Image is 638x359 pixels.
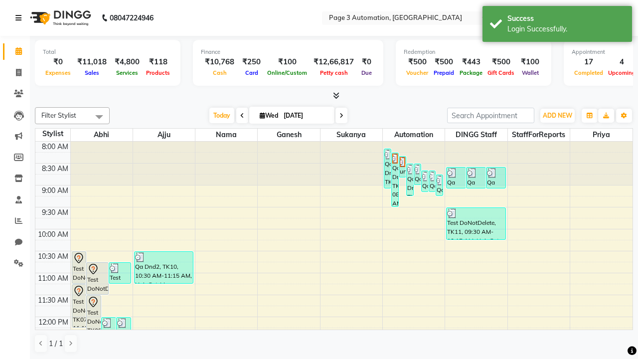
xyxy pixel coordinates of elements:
span: Wallet [519,69,541,76]
div: Total [43,48,172,56]
div: ₹12,66,817 [310,56,358,68]
div: ₹250 [238,56,265,68]
span: Sales [82,69,102,76]
span: Wed [257,112,281,119]
div: 12:00 PM [36,317,70,328]
div: 10:30 AM [36,251,70,262]
input: 2025-09-03 [281,108,330,123]
span: Nama [195,129,257,141]
div: Qa Dnd2, TK10, 10:30 AM-11:15 AM, Hair Cut-Men [135,252,193,283]
div: Qa Dnd2, TK19, 08:35 AM-09:05 AM, Hair Cut By Expert-Men [447,168,466,188]
span: Card [243,69,261,76]
div: Test DoNotDelete, TK06, 10:30 AM-11:15 AM, Hair Cut-Men [72,252,86,283]
input: Search Appointment [447,108,534,123]
span: Priya [570,129,633,141]
div: ₹0 [358,56,375,68]
div: Test DoNotDelete, TK14, 12:00 PM-12:45 PM, Hair Cut-Men [117,318,131,349]
span: Filter Stylist [41,111,76,119]
b: 08047224946 [110,4,154,32]
div: Success [507,13,625,24]
span: Sukanya [320,129,382,141]
span: Completed [572,69,606,76]
div: Qa Dnd2, TK24, 08:40 AM-09:10 AM, Hair Cut By Expert-Men [429,171,436,191]
div: Qa Dnd2, TK17, 08:15 AM-09:30 AM, Hair Cut By Expert-Men,Hair Cut-Men [392,153,398,206]
div: Qa Dnd2, TK20, 08:35 AM-09:05 AM, Hair Cut By Expert-Men [467,168,485,188]
span: StaffForReports [508,129,570,141]
div: Test DoNotDelete, TK12, 10:45 AM-11:15 AM, Hair Cut By Expert-Men [109,263,131,283]
div: ₹0 [43,56,73,68]
div: ₹4,800 [111,56,144,68]
div: 4 [606,56,638,68]
span: Abhi [71,129,133,141]
div: Qa Dnd2, TK21, 08:35 AM-09:05 AM, Hair cut Below 12 years (Boy) [486,168,505,188]
span: 1 / 1 [49,339,63,349]
span: Upcoming [606,69,638,76]
span: Automation [383,129,445,141]
img: logo [25,4,94,32]
span: Due [359,69,374,76]
span: Services [114,69,141,76]
div: 8:30 AM [40,164,70,174]
span: Gift Cards [485,69,517,76]
div: Qa Dnd2, TK25, 08:45 AM-09:15 AM, Hair Cut By Expert-Men [436,175,443,195]
div: Test DoNotDelete, TK08, 10:45 AM-11:30 AM, Hair Cut-Men [87,263,108,294]
div: 9:00 AM [40,185,70,196]
span: Package [457,69,485,76]
button: ADD NEW [540,109,575,123]
div: 8:00 AM [40,142,70,152]
div: 17 [572,56,606,68]
div: 10:00 AM [36,229,70,240]
div: Stylist [35,129,70,139]
div: ₹100 [265,56,310,68]
div: ₹500 [431,56,457,68]
span: Ajju [133,129,195,141]
div: Login Successfully. [507,24,625,34]
div: ₹443 [457,56,485,68]
span: Online/Custom [265,69,310,76]
span: Products [144,69,172,76]
div: ₹10,768 [201,56,238,68]
span: Voucher [404,69,431,76]
div: 11:00 AM [36,273,70,284]
span: Today [209,108,234,123]
div: Test DoNotDelete, TK09, 11:30 AM-12:30 PM, Hair Cut-Women [87,296,101,338]
span: Petty cash [318,69,350,76]
div: ₹118 [144,56,172,68]
span: Cash [210,69,229,76]
div: ₹500 [404,56,431,68]
span: DINGG Staff [445,129,507,141]
div: Qa Dnd2, TK22, 08:10 AM-09:05 AM, Special Hair Wash- Men [384,149,391,188]
div: ₹500 [485,56,517,68]
span: Prepaid [431,69,457,76]
div: undefined, TK16, 08:20 AM-08:50 AM, Hair cut Below 12 years (Boy) [399,157,406,177]
span: Expenses [43,69,73,76]
div: ₹11,018 [73,56,111,68]
div: Qa Dnd2, TK26, 08:30 AM-09:15 AM, Hair Cut-Men [407,164,413,195]
div: 9:30 AM [40,207,70,218]
span: ADD NEW [543,112,572,119]
span: Ganesh [258,129,319,141]
div: Test DoNotDelete, TK11, 09:30 AM-10:15 AM, Hair Cut-Men [447,208,505,239]
div: 11:30 AM [36,295,70,306]
div: Qa Dnd2, TK23, 08:40 AM-09:10 AM, Hair Cut By Expert-Men [422,171,428,191]
div: Qa Dnd2, TK18, 08:30 AM-09:00 AM, Hair cut Below 12 years (Boy) [414,164,421,184]
div: Redemption [404,48,543,56]
div: Finance [201,48,375,56]
div: ₹100 [517,56,543,68]
div: Test DoNotDelete, TK07, 11:15 AM-12:15 PM, Hair Cut-Women [72,285,86,327]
